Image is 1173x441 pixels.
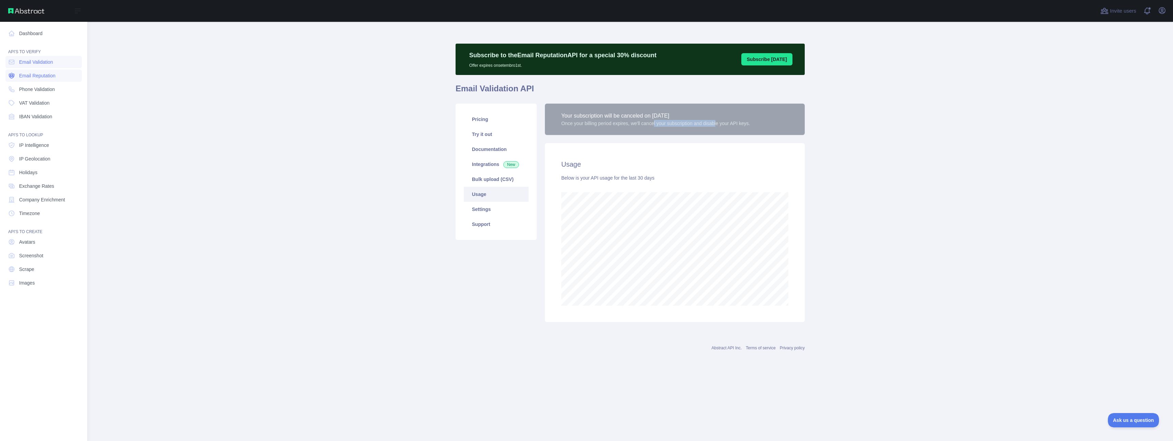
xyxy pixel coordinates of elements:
[5,124,82,138] div: API'S TO LOOKUP
[561,159,788,169] h2: Usage
[561,120,750,127] div: Once your billing period expires, we'll cancel your subscription and disable your API keys.
[5,110,82,123] a: IBAN Validation
[780,346,805,350] a: Privacy policy
[19,59,53,65] span: Email Validation
[19,252,43,259] span: Screenshot
[5,56,82,68] a: Email Validation
[712,346,742,350] a: Abstract API Inc.
[5,83,82,95] a: Phone Validation
[503,161,519,168] span: New
[5,277,82,289] a: Images
[1099,5,1138,16] button: Invite users
[456,83,805,100] h1: Email Validation API
[19,113,52,120] span: IBAN Validation
[19,86,55,93] span: Phone Validation
[5,41,82,55] div: API'S TO VERIFY
[464,112,529,127] a: Pricing
[19,196,65,203] span: Company Enrichment
[741,53,792,65] button: Subscribe [DATE]
[464,187,529,202] a: Usage
[5,194,82,206] a: Company Enrichment
[469,50,656,60] p: Subscribe to the Email Reputation API for a special 30 % discount
[19,100,49,106] span: VAT Validation
[561,174,788,181] div: Below is your API usage for the last 30 days
[5,236,82,248] a: Avatars
[19,210,40,217] span: Timezone
[5,70,82,82] a: Email Reputation
[561,112,750,120] div: Your subscription will be canceled on [DATE]
[19,169,38,176] span: Holidays
[464,172,529,187] a: Bulk upload (CSV)
[19,72,56,79] span: Email Reputation
[1108,413,1159,427] iframe: Toggle Customer Support
[19,155,50,162] span: IP Geolocation
[1110,7,1136,15] span: Invite users
[19,266,34,273] span: Scrape
[5,221,82,234] div: API'S TO CREATE
[19,279,35,286] span: Images
[5,263,82,275] a: Scrape
[5,249,82,262] a: Screenshot
[464,202,529,217] a: Settings
[19,183,54,189] span: Exchange Rates
[5,153,82,165] a: IP Geolocation
[5,97,82,109] a: VAT Validation
[5,27,82,40] a: Dashboard
[464,127,529,142] a: Try it out
[19,142,49,149] span: IP Intelligence
[464,142,529,157] a: Documentation
[469,60,656,68] p: Offer expires on setembro 1st.
[5,180,82,192] a: Exchange Rates
[464,217,529,232] a: Support
[8,8,44,14] img: Abstract API
[464,157,529,172] a: Integrations New
[19,239,35,245] span: Avatars
[5,207,82,219] a: Timezone
[5,139,82,151] a: IP Intelligence
[5,166,82,179] a: Holidays
[746,346,775,350] a: Terms of service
